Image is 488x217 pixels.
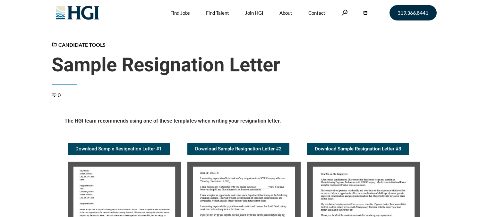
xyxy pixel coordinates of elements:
a: Download Sample Resignation Letter #1 [68,143,170,155]
a: Search [341,10,348,16]
span: Download Sample Resignation Letter #2 [195,147,282,151]
span: Download Sample Resignation Letter #3 [315,147,401,151]
a: Download Sample Resignation Letter #2 [187,143,289,155]
span: 319.366.8441 [398,10,428,15]
h5: The HGI team recommends using one of these templates when writing your resignation letter. [64,117,424,127]
a: 319.366.8441 [390,5,437,20]
a: Candidate Tools [52,42,106,48]
a: 0 [52,92,61,98]
span: Sample Resignation Letter [52,53,437,76]
a: Download Sample Resignation Letter #3 [307,143,409,155]
span: Download Sample Resignation Letter #1 [75,147,162,151]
